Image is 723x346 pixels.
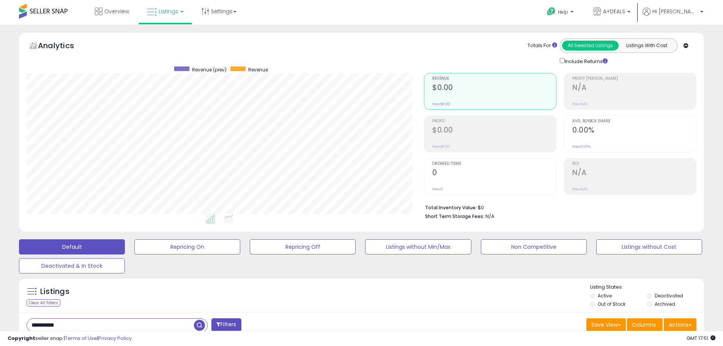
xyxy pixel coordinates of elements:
[248,66,268,73] span: Revenue
[65,335,97,342] a: Terms of Use
[159,8,178,15] span: Listings
[19,258,125,273] button: Deactivated & In Stock
[8,335,35,342] strong: Copyright
[562,41,619,51] button: All Selected Listings
[134,239,240,254] button: Repricing On
[572,77,696,81] span: Profit [PERSON_NAME]
[432,126,556,136] h2: $0.00
[432,187,443,191] small: Prev: 0
[432,168,556,179] h2: 0
[664,318,696,331] button: Actions
[655,292,683,299] label: Deactivated
[655,301,675,307] label: Archived
[572,126,696,136] h2: 0.00%
[643,8,703,25] a: Hi [PERSON_NAME]
[27,299,60,307] div: Clear All Filters
[425,204,477,211] b: Total Inventory Value:
[485,213,495,220] span: N/A
[8,335,132,342] div: seller snap | |
[38,40,89,53] h5: Analytics
[572,168,696,179] h2: N/A
[211,318,241,332] button: Filters
[432,119,556,123] span: Profit
[481,239,587,254] button: Non Competitive
[596,239,702,254] button: Listings without Cost
[632,321,656,329] span: Columns
[652,8,698,15] span: Hi [PERSON_NAME]
[598,301,625,307] label: Out of Stock
[590,284,704,291] p: Listing States:
[618,41,675,51] button: Listings With Cost
[572,83,696,93] h2: N/A
[627,318,663,331] button: Columns
[250,239,356,254] button: Repricing Off
[572,102,587,106] small: Prev: N/A
[528,42,557,49] div: Totals For
[432,162,556,166] span: Ordered Items
[192,66,227,73] span: Revenue (prev)
[40,286,69,297] h5: Listings
[432,77,556,81] span: Revenue
[603,8,625,15] span: A+DEALS
[572,144,591,149] small: Prev: 0.00%
[687,335,715,342] span: 2025-08-12 17:51 GMT
[541,1,581,25] a: Help
[598,292,612,299] label: Active
[558,9,568,15] span: Help
[432,83,556,93] h2: $0.00
[572,119,696,123] span: Avg. Buybox Share
[365,239,471,254] button: Listings without Min/Max
[425,202,691,212] li: $0
[98,335,132,342] a: Privacy Policy
[572,162,696,166] span: ROI
[425,213,484,220] b: Short Term Storage Fees:
[554,57,617,65] div: Include Returns
[432,144,450,149] small: Prev: $0.00
[586,318,626,331] button: Save View
[572,187,587,191] small: Prev: N/A
[432,102,450,106] small: Prev: $0.00
[19,239,125,254] button: Default
[104,8,129,15] span: Overview
[547,7,556,16] i: Get Help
